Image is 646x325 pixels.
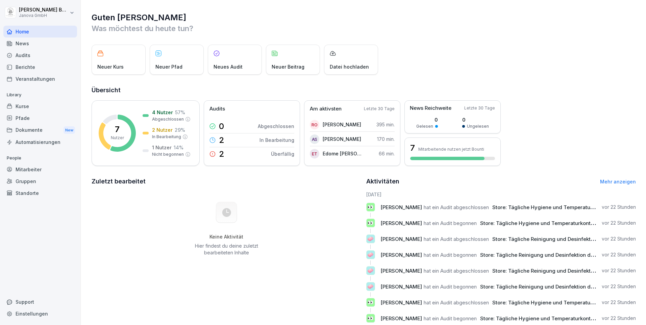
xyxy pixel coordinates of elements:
[416,123,433,129] p: Gelesen
[272,63,304,70] p: Neuer Beitrag
[380,299,422,306] span: [PERSON_NAME]
[480,315,642,322] span: Store: Tägliche Hygiene und Temperaturkontrolle bis 12.00 Mittag
[259,136,294,144] p: In Bearbeitung
[602,267,636,274] p: vor 22 Stunden
[152,151,184,157] p: Nicht begonnen
[3,112,77,124] a: Pfade
[3,90,77,100] p: Library
[209,105,225,113] p: Audits
[115,125,120,133] p: 7
[310,134,319,144] div: AS
[602,251,636,258] p: vor 22 Stunden
[271,150,294,157] p: Überfällig
[219,136,224,144] p: 2
[364,106,395,112] p: Letzte 30 Tage
[410,142,415,154] h3: 7
[379,150,395,157] p: 66 min.
[152,116,184,122] p: Abgeschlossen
[19,7,68,13] p: [PERSON_NAME] Baradei
[152,126,173,133] p: 2 Nutzer
[323,150,362,157] p: Edome [PERSON_NAME]
[480,283,612,290] span: Store: Tägliche Reinigung und Desinfektion der Filiale
[380,283,422,290] span: [PERSON_NAME]
[367,266,374,275] p: 🧼
[92,12,636,23] h1: Guten [PERSON_NAME]
[424,236,489,242] span: hat ein Audit abgeschlossen
[3,100,77,112] a: Kurse
[424,252,477,258] span: hat ein Audit begonnen
[3,187,77,199] a: Standorte
[3,153,77,164] p: People
[310,120,319,129] div: Ro
[367,314,374,323] p: 👀
[323,135,361,143] p: [PERSON_NAME]
[492,236,624,242] span: Store: Tägliche Reinigung und Desinfektion der Filiale
[97,63,124,70] p: Neuer Kurs
[367,282,374,291] p: 🧼
[92,85,636,95] h2: Übersicht
[310,149,319,158] div: ET
[380,252,422,258] span: [PERSON_NAME]
[602,235,636,242] p: vor 22 Stunden
[330,63,369,70] p: Datei hochladen
[424,299,489,306] span: hat ein Audit abgeschlossen
[602,299,636,306] p: vor 22 Stunden
[380,204,422,210] span: [PERSON_NAME]
[3,49,77,61] a: Audits
[367,250,374,259] p: 🧼
[3,308,77,320] a: Einstellungen
[152,109,173,116] p: 4 Nutzer
[367,298,374,307] p: 👀
[214,63,243,70] p: Neues Audit
[3,37,77,49] a: News
[602,220,636,226] p: vor 22 Stunden
[380,220,422,226] span: [PERSON_NAME]
[366,177,399,186] h2: Aktivitäten
[602,283,636,290] p: vor 22 Stunden
[376,121,395,128] p: 395 min.
[377,135,395,143] p: 170 min.
[219,122,224,130] p: 0
[380,268,422,274] span: [PERSON_NAME]
[3,175,77,187] a: Gruppen
[3,26,77,37] div: Home
[219,150,224,158] p: 2
[152,144,172,151] p: 1 Nutzer
[92,23,636,34] p: Was möchtest du heute tun?
[3,296,77,308] div: Support
[3,61,77,73] a: Berichte
[600,179,636,184] a: Mehr anzeigen
[3,164,77,175] a: Mitarbeiter
[175,109,185,116] p: 57 %
[410,104,451,112] p: News Reichweite
[64,126,75,134] div: New
[3,124,77,136] a: DokumenteNew
[19,13,68,18] p: Janova GmbH
[310,105,342,113] p: Am aktivsten
[464,105,495,111] p: Letzte 30 Tage
[175,126,185,133] p: 29 %
[467,123,489,129] p: Ungelesen
[192,243,260,256] p: Hier findest du deine zuletzt bearbeiteten Inhalte
[3,73,77,85] a: Veranstaltungen
[3,124,77,136] div: Dokumente
[174,144,183,151] p: 14 %
[492,268,624,274] span: Store: Tägliche Reinigung und Desinfektion der Filiale
[258,123,294,130] p: Abgeschlossen
[3,136,77,148] div: Automatisierungen
[367,218,374,228] p: 👀
[418,147,484,152] p: Mitarbeitende nutzen jetzt Bounti
[424,204,489,210] span: hat ein Audit abgeschlossen
[602,315,636,322] p: vor 22 Stunden
[152,134,181,140] p: In Bearbeitung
